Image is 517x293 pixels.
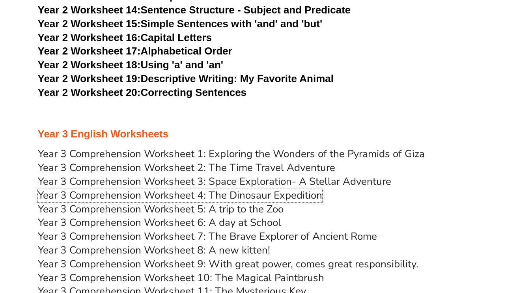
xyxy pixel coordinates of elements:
[38,32,212,43] a: Year 2 Worksheet 16:Capital Letters
[38,18,323,30] a: Year 2 Worksheet 15:Simple Sentences with 'and' and 'but'
[38,161,335,175] a: Year 3 Comprehension Worksheet 2: The Time Travel Adventure
[38,229,377,243] a: Year 3 Comprehension Worksheet 7: The Brave Explorer of Ancient Rome
[38,73,334,85] a: Year 2 Worksheet 19:Descriptive Writing: My Favorite Animal
[38,59,223,71] a: Year 2 Worksheet 18:Using 'a' and 'an'
[38,45,232,57] a: Year 2 Worksheet 17:Alphabetical Order
[38,86,141,98] span: Year 2 Worksheet 20:
[38,86,247,98] a: Year 2 Worksheet 20:Correcting Sentences
[38,45,141,57] span: Year 2 Worksheet 17:
[38,257,418,271] a: Year 3 Comprehension Worksheet 9: With great power, comes great responsibility.
[38,18,141,30] span: Year 2 Worksheet 15:
[38,188,322,202] a: Year 3 Comprehension Worksheet 4: The Dinosaur Expedition
[386,204,517,293] iframe: Chat Widget
[38,202,284,216] a: Year 3 Comprehension Worksheet 5: A trip to the Zoo
[38,73,141,85] span: Year 2 Worksheet 19:
[38,147,425,161] a: Year 3 Comprehension Worksheet 1: Exploring the Wonders of the Pyramids of Giza
[38,4,141,16] span: Year 2 Worksheet 14:
[38,216,281,229] a: Year 3 Comprehension Worksheet 6: A day at School
[38,59,141,71] span: Year 2 Worksheet 18:
[38,243,270,257] a: Year 3 Comprehension Worksheet 8: A new kitten!
[38,175,391,188] a: Year 3 Comprehension Worksheet 3: Space Exploration- A Stellar Adventure
[38,271,324,285] a: Year 3 Comprehension Worksheet 10: The Magical Paintbrush
[38,128,480,141] h3: Year 3 English Worksheets
[38,32,141,43] span: Year 2 Worksheet 16:
[38,4,351,16] a: Year 2 Worksheet 14:Sentence Structure - Subject and Predicate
